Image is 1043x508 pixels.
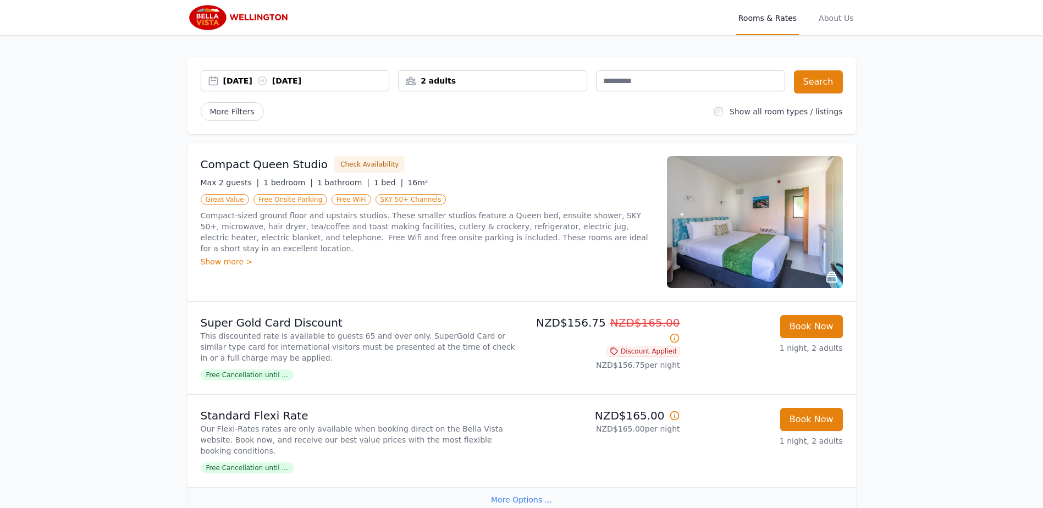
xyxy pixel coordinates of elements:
span: Free Cancellation until ... [201,369,294,380]
button: Book Now [780,315,843,338]
button: Check Availability [334,156,405,173]
span: NZD$165.00 [610,316,680,329]
p: Standard Flexi Rate [201,408,517,423]
img: Bella Vista Wellington [187,4,294,31]
p: 1 night, 2 adults [689,435,843,446]
span: 1 bedroom | [263,178,313,187]
span: Discount Applied [606,346,680,357]
span: Free Cancellation until ... [201,462,294,473]
p: NZD$165.00 per night [526,423,680,434]
span: Max 2 guests | [201,178,260,187]
label: Show all room types / listings [730,107,842,116]
span: 16m² [407,178,428,187]
span: 1 bathroom | [317,178,369,187]
p: NZD$165.00 [526,408,680,423]
span: SKY 50+ Channels [376,194,446,205]
p: Super Gold Card Discount [201,315,517,330]
span: More Filters [201,102,264,121]
span: Great Value [201,194,249,205]
p: 1 night, 2 adults [689,343,843,354]
p: Compact-sized ground floor and upstairs studios. These smaller studios feature a Queen bed, ensui... [201,210,654,254]
span: Free WiFi [332,194,371,205]
button: Book Now [780,408,843,431]
div: Show more > [201,256,654,267]
p: NZD$156.75 [526,315,680,346]
p: NZD$156.75 per night [526,360,680,371]
span: Free Onsite Parking [253,194,327,205]
div: [DATE] [DATE] [223,75,389,86]
span: 1 bed | [374,178,403,187]
h3: Compact Queen Studio [201,157,328,172]
p: This discounted rate is available to guests 65 and over only. SuperGold Card or similar type card... [201,330,517,363]
button: Search [794,70,843,93]
p: Our Flexi-Rates rates are only available when booking direct on the Bella Vista website. Book now... [201,423,517,456]
div: 2 adults [399,75,587,86]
